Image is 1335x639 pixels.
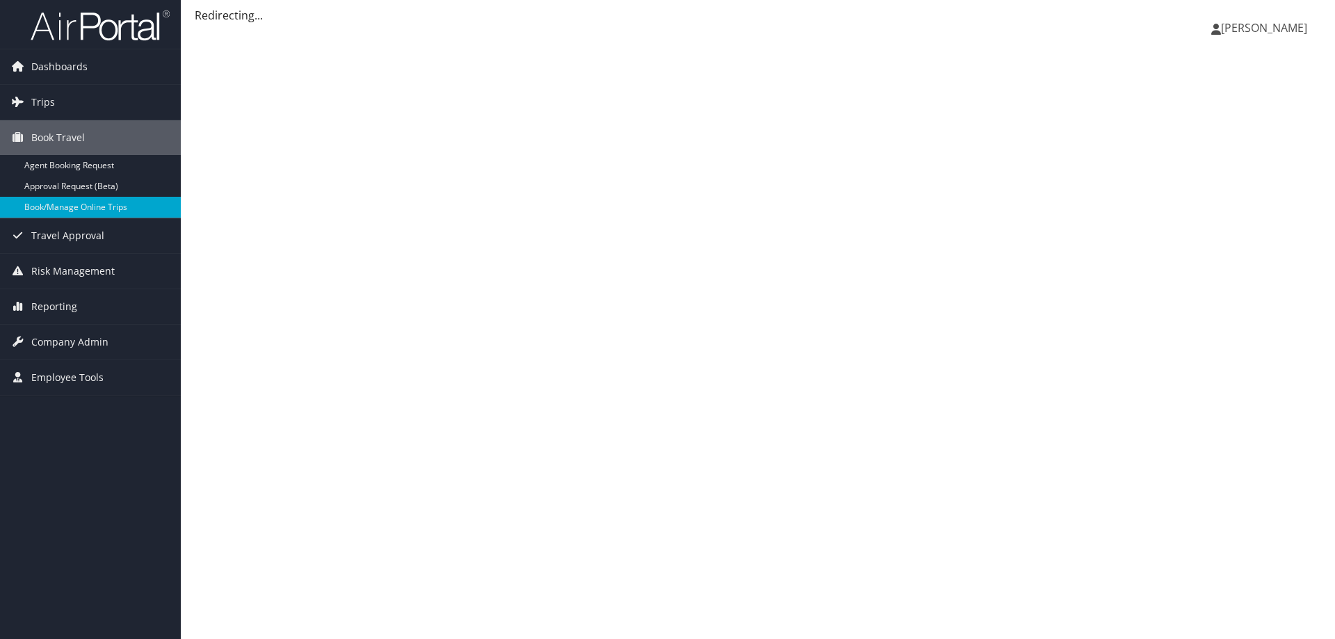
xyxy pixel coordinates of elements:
[31,85,55,120] span: Trips
[31,254,115,289] span: Risk Management
[1221,20,1307,35] span: [PERSON_NAME]
[1211,7,1321,49] a: [PERSON_NAME]
[31,120,85,155] span: Book Travel
[31,325,108,359] span: Company Admin
[31,289,77,324] span: Reporting
[195,7,1321,24] div: Redirecting...
[31,218,104,253] span: Travel Approval
[31,360,104,395] span: Employee Tools
[31,49,88,84] span: Dashboards
[31,9,170,42] img: airportal-logo.png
